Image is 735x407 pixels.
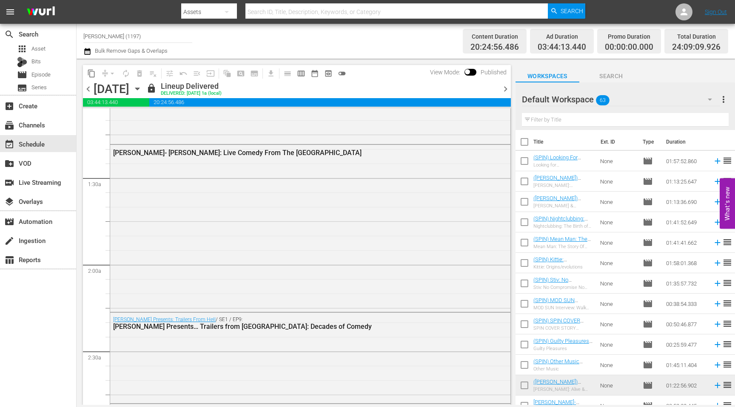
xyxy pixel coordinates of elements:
td: 01:13:36.690 [663,192,709,212]
span: Refresh All Search Blocks [217,65,234,82]
td: None [597,294,639,314]
div: Default Workspace [522,88,721,111]
span: Episode [643,217,653,227]
td: None [597,232,639,253]
td: None [597,151,639,171]
svg: Add to Schedule [713,197,722,206]
span: Episode [643,319,653,329]
span: reorder [722,359,732,370]
span: Series [17,83,27,93]
div: Nightclubbing: The Birth of Punk Rock in [GEOGRAPHIC_DATA] [533,223,593,229]
div: [PERSON_NAME]- [PERSON_NAME]: Live Comedy From The [GEOGRAPHIC_DATA] [113,149,462,157]
span: Create Search Block [234,67,248,80]
span: Customize Events [160,65,177,82]
span: Episode [643,380,653,390]
th: Type [638,130,661,154]
button: Open Feedback Widget [720,178,735,229]
span: lock [146,83,157,93]
div: [PERSON_NAME] & [PERSON_NAME] with [PERSON_NAME] [533,203,593,209]
th: Ext. ID [595,130,638,154]
td: 01:45:11.404 [663,355,709,375]
div: Promo Duration [605,31,653,42]
span: Reports [4,255,14,265]
span: Workspaces [516,71,579,82]
span: 63 [596,91,610,109]
td: 01:13:25.647 [663,171,709,192]
span: Episode [643,360,653,370]
span: Episode [643,278,653,288]
td: 01:22:56.902 [663,375,709,396]
span: Fill episodes with ad slates [190,67,204,80]
span: Episode [643,197,653,207]
td: None [597,192,639,212]
span: reorder [722,155,732,166]
svg: Add to Schedule [713,319,722,329]
span: Month Calendar View [308,67,322,80]
span: Episode [643,299,653,309]
td: None [597,212,639,232]
span: Search [579,71,643,82]
a: [PERSON_NAME] Presents: Trailers From Hell [113,317,216,322]
span: 24 hours Lineup View is OFF [335,67,349,80]
span: calendar_view_week_outlined [297,69,305,78]
td: 00:25:59.477 [663,334,709,355]
svg: Add to Schedule [713,238,722,247]
span: reorder [722,237,732,247]
span: reorder [722,319,732,329]
td: None [597,355,639,375]
a: (SPIN) Looking For [PERSON_NAME]: The Legend Of [PERSON_NAME] (Captioned)(Final) [533,154,586,186]
svg: Add to Schedule [713,279,722,288]
span: Automation [4,217,14,227]
div: Content Duration [470,31,519,42]
span: Channels [4,120,14,130]
span: date_range_outlined [311,69,319,78]
div: Kittie: Origins/evolutions [533,264,593,270]
span: 20:24:56.486 [149,98,511,107]
span: 03:44:13.440 [538,42,586,52]
a: (SPIN) Stiv: No Compromise No Regrets (Captioned)(Final) [533,277,593,296]
span: Asset [17,44,27,54]
a: (SPIN) SPIN COVER STORY yungblud: "walk with me" (Captioned) (Final) [533,317,589,343]
span: chevron_right [500,84,511,94]
td: 01:57:52.860 [663,151,709,171]
button: more_vert [718,89,729,110]
div: Looking for [PERSON_NAME]: The Legend of [PERSON_NAME] [533,162,593,168]
span: Episode [31,71,51,79]
span: reorder [722,257,732,268]
td: None [597,171,639,192]
span: View Backup [322,67,335,80]
a: (SPIN) Guilty Pleasures (Captioned)(Final) [533,338,593,350]
span: Bulk Remove Gaps & Overlaps [94,48,168,54]
span: reorder [722,339,732,349]
span: VOD [4,158,14,169]
span: Bits [31,57,41,66]
div: [PERSON_NAME]: Alive & Kickin' [533,387,593,392]
span: Episode [643,237,653,248]
span: menu [5,7,15,17]
div: Guilty Pleasures [533,346,593,351]
td: 00:50:46.877 [663,314,709,334]
span: Published [476,69,511,76]
span: Series [31,83,47,92]
div: DELIVERED: [DATE] 1a (local) [161,91,222,96]
a: (SPIN) Other Music (Final)([PERSON_NAME] In My Room) [533,358,591,377]
div: Bits [17,57,27,67]
span: Create Series Block [248,67,261,80]
span: Episode [643,156,653,166]
div: Lineup Delivered [161,82,222,91]
td: None [597,273,639,294]
span: 24:09:09.926 [672,42,721,52]
td: None [597,375,639,396]
span: Search [561,3,583,19]
th: Duration [661,130,712,154]
span: Episode [17,70,27,80]
span: 00:00:00.000 [605,42,653,52]
td: 01:35:57.732 [663,273,709,294]
td: 01:41:41.662 [663,232,709,253]
span: Loop Content [119,67,133,80]
div: SPIN COVER STORY yungblud: "walk with me" [533,325,593,331]
span: Revert to Primary Episode [177,67,190,80]
td: None [597,253,639,273]
div: [PERSON_NAME] Presents… Trailers from [GEOGRAPHIC_DATA]: Decades of Comedy [113,322,462,331]
div: Mean Man: The Story Of [PERSON_NAME] [533,244,593,249]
